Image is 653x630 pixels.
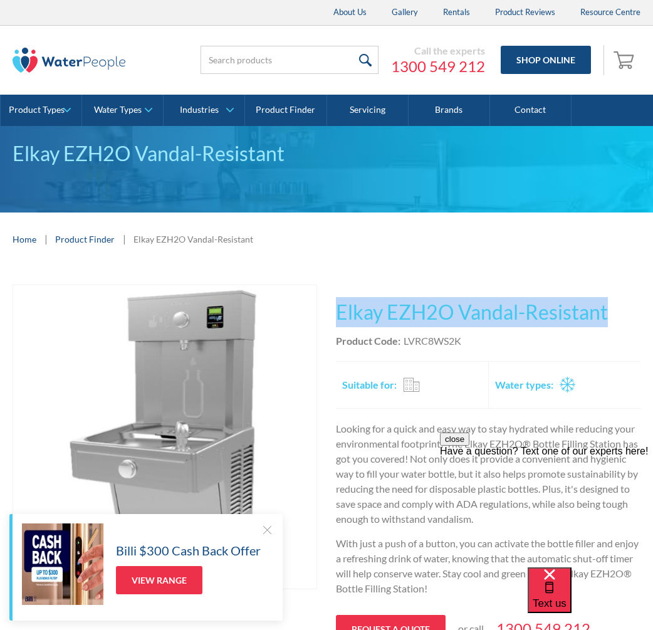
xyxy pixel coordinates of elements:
p: Looking for a quick and easy way to stay hydrated while reducing your environmental footprint? Th... [336,421,640,527]
div: Industries [180,105,219,115]
div: LVRC8WS2K [404,333,461,349]
input: Search products [201,46,379,74]
h2: Suitable for: [342,377,397,392]
a: Product Types [1,95,81,126]
p: With just a push of a button, you can activate the bottle filler and enjoy a refreshing drink of ... [336,536,640,596]
a: Home [13,233,36,246]
a: Industries [164,95,244,126]
div: Call the experts [391,45,485,57]
a: 1300 549 212 [391,57,485,76]
h1: Elkay EZH2O Vandal-Resistant [336,297,640,327]
img: Billi $300 Cash Back Offer [22,523,103,605]
div: Product Types [9,105,65,115]
div: | [121,231,127,246]
a: Contact [490,95,572,126]
h5: Billi $300 Cash Back Offer [116,541,261,560]
a: Shop Online [501,46,591,74]
a: Water Types [82,95,163,126]
a: Open empty cart [610,45,640,75]
div: Water Types [94,105,142,115]
img: shopping cart [614,50,637,70]
div: Elkay EZH2O Vandal-Resistant [133,233,253,246]
img: The Water People [13,48,125,73]
iframe: podium webchat widget prompt [440,433,653,583]
a: open lightbox [13,285,317,589]
a: Servicing [327,95,409,126]
a: View Range [116,566,202,594]
a: Product Finder [245,95,326,126]
img: Elkay EZH2O Vandal-Resistant [13,285,316,589]
h2: Water types: [495,377,553,392]
div: | [43,231,49,246]
a: Brands [409,95,490,126]
iframe: podium webchat widget bubble [528,567,653,630]
a: Product Finder [55,233,115,246]
strong: Product Code: [336,335,400,347]
div: Elkay EZH2O Vandal-Resistant [13,139,640,169]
